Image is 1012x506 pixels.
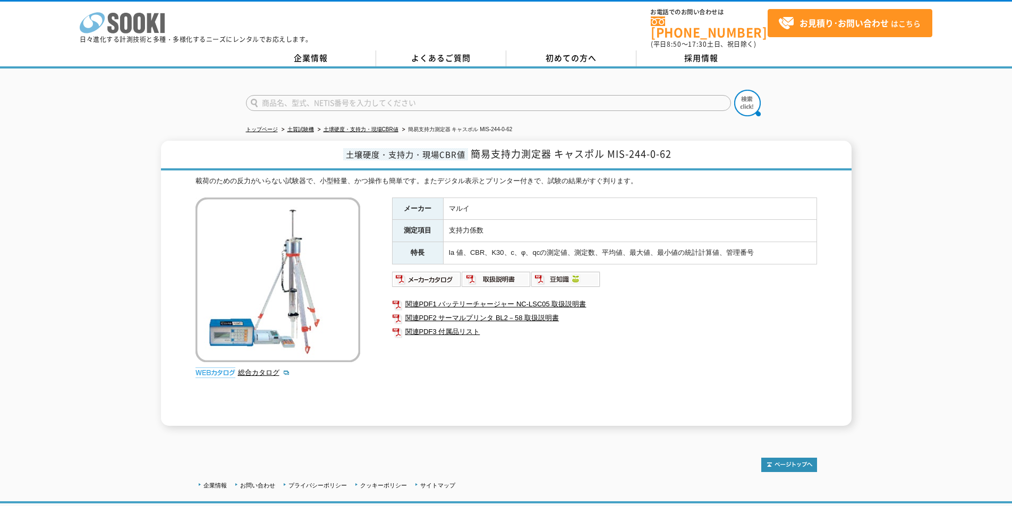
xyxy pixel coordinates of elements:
a: 土壌硬度・支持力・現場CBR値 [324,126,398,132]
span: 8:50 [667,39,682,49]
a: 関連PDF2 サーマルプリンタ BL2－58 取扱説明書 [392,311,817,325]
span: 土壌硬度・支持力・現場CBR値 [343,148,468,160]
td: 支持力係数 [443,220,817,242]
a: お見積り･お問い合わせはこちら [768,9,932,37]
td: Ia 値、CBR、K30、c、φ、qcの測定値、測定数、平均値、最大値、最小値の統計計算値、管理番号 [443,242,817,264]
a: プライバシーポリシー [288,482,347,488]
th: 特長 [392,242,443,264]
a: トップページ [246,126,278,132]
a: クッキーポリシー [360,482,407,488]
a: お問い合わせ [240,482,275,488]
a: 初めての方へ [506,50,636,66]
a: 関連PDF3 付属品リスト [392,325,817,339]
a: 企業情報 [203,482,227,488]
span: 簡易支持力測定器 キャスポル MIS-244-0-62 [471,147,671,161]
strong: お見積り･お問い合わせ [800,16,889,29]
a: 総合カタログ [238,368,290,376]
img: メーカーカタログ [392,271,462,288]
span: (平日 ～ 土日、祝日除く) [651,39,756,49]
a: よくあるご質問 [376,50,506,66]
th: 測定項目 [392,220,443,242]
a: 取扱説明書 [462,278,531,286]
span: 17:30 [688,39,707,49]
span: お電話でのお問い合わせは [651,9,768,15]
td: マルイ [443,198,817,220]
span: はこちら [778,15,921,31]
a: 土質試験機 [287,126,314,132]
div: 載荷のための反力がいらない試験器で、小型軽量、かつ操作も簡単です。またデジタル表示とプリンター付きで、試験の結果がすぐ判ります。 [195,176,817,187]
input: 商品名、型式、NETIS番号を入力してください [246,95,731,111]
img: トップページへ [761,458,817,472]
span: 初めての方へ [546,52,597,64]
a: メーカーカタログ [392,278,462,286]
img: btn_search.png [734,90,761,116]
img: 簡易支持力測定器 キャスポル MIS-244-0-62 [195,198,360,362]
li: 簡易支持力測定器 キャスポル MIS-244-0-62 [400,124,513,135]
a: [PHONE_NUMBER] [651,16,768,38]
img: 豆知識 [531,271,601,288]
p: 日々進化する計測技術と多種・多様化するニーズにレンタルでお応えします。 [80,36,312,42]
a: 採用情報 [636,50,767,66]
th: メーカー [392,198,443,220]
a: サイトマップ [420,482,455,488]
a: 関連PDF1 バッテリーチャージャー NC-LSC05 取扱説明書 [392,297,817,311]
a: 豆知識 [531,278,601,286]
a: 企業情報 [246,50,376,66]
img: webカタログ [195,367,235,378]
img: 取扱説明書 [462,271,531,288]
